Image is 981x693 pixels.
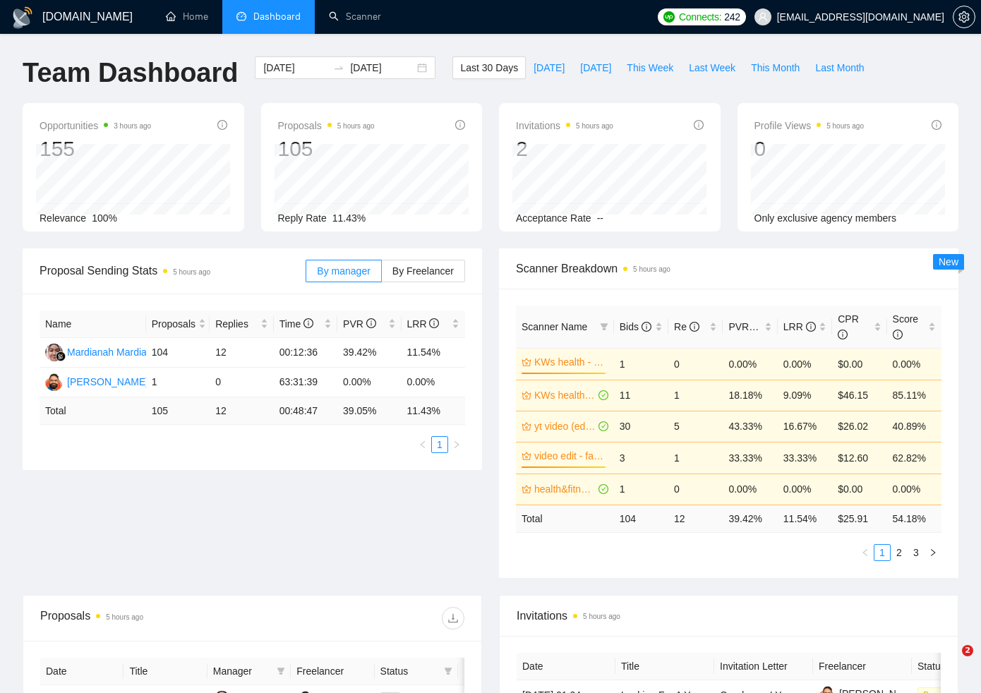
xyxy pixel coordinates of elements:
span: info-circle [932,120,941,130]
time: 3 hours ago [114,122,151,130]
li: 1 [431,436,448,453]
span: Proposals [278,117,375,134]
td: 30 [614,411,668,442]
a: 2 [891,545,907,560]
th: Freelancer [291,658,374,685]
span: filter [444,667,452,675]
button: left [414,436,431,453]
button: download [442,607,464,629]
a: 3 [908,545,924,560]
li: Next Page [448,436,465,453]
span: info-circle [429,318,439,328]
div: 105 [278,135,375,162]
time: 5 hours ago [826,122,864,130]
span: [DATE] [534,60,565,76]
td: 104 [614,505,668,532]
span: By manager [317,265,370,277]
td: 0.00% [887,348,941,380]
span: right [452,440,461,449]
img: upwork-logo.png [663,11,675,23]
div: 2 [516,135,613,162]
td: 63:31:39 [274,368,337,397]
button: Last 30 Days [452,56,526,79]
span: Scanner Name [522,321,587,332]
td: 43.33% [723,411,777,442]
span: This Month [751,60,800,76]
a: searchScanner [329,11,381,23]
span: left [419,440,427,449]
span: check-circle [598,390,608,400]
a: 1 [432,437,447,452]
span: Only exclusive agency members [754,212,897,224]
span: Manager [213,663,271,679]
div: 155 [40,135,151,162]
button: [DATE] [526,56,572,79]
td: $46.15 [832,380,886,411]
th: Freelancer [813,653,912,680]
h1: Team Dashboard [23,56,238,90]
td: 00:12:36 [274,338,337,368]
span: info-circle [690,322,699,332]
div: Proposals [40,607,253,629]
span: This Week [627,60,673,76]
td: 12 [668,505,723,532]
span: left [861,548,869,557]
td: $0.00 [832,474,886,505]
td: 39.05 % [337,397,401,425]
td: $0.00 [832,348,886,380]
li: Next Page [925,544,941,561]
td: 12 [210,397,273,425]
a: KWs health - video (edit*) [534,387,596,403]
button: setting [953,6,975,28]
td: $ 25.91 [832,505,886,532]
button: Last Week [681,56,743,79]
td: 1 [668,442,723,474]
span: info-circle [303,318,313,328]
td: 39.42 % [723,505,777,532]
td: 3 [614,442,668,474]
a: KWs health - yt strategy seo mgt etc. [534,354,606,370]
td: 54.18 % [887,505,941,532]
span: crown [522,421,531,431]
span: Profile Views [754,117,865,134]
td: 11.54 % [778,505,832,532]
span: filter [274,661,288,682]
td: 11.54% [402,338,466,368]
td: 5 [668,411,723,442]
span: crown [522,451,531,461]
span: info-circle [893,330,903,339]
td: Total [40,397,146,425]
td: 0 [210,368,273,397]
th: Date [40,658,124,685]
span: Status [380,663,438,679]
button: This Week [619,56,681,79]
span: Invitations [516,117,613,134]
td: 0 [668,474,723,505]
td: 0 [668,348,723,380]
li: 2 [891,544,908,561]
span: Scanner Breakdown [516,260,941,277]
a: video edit - faceless [534,448,606,464]
td: Total [516,505,614,532]
td: 104 [146,338,210,368]
td: 85.11% [887,380,941,411]
span: setting [953,11,975,23]
div: 0 [754,135,865,162]
button: left [857,544,874,561]
span: to [333,62,344,73]
td: 0.00% [778,474,832,505]
time: 5 hours ago [337,122,375,130]
td: 105 [146,397,210,425]
span: info-circle [366,318,376,328]
button: This Month [743,56,807,79]
span: check-circle [598,484,608,494]
th: Title [124,658,207,685]
button: right [925,544,941,561]
span: info-circle [838,330,848,339]
span: PVR [343,318,376,330]
a: 1 [874,545,890,560]
span: Score [893,313,919,340]
td: 11.43 % [402,397,466,425]
button: right [448,436,465,453]
span: Last 30 Days [460,60,518,76]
